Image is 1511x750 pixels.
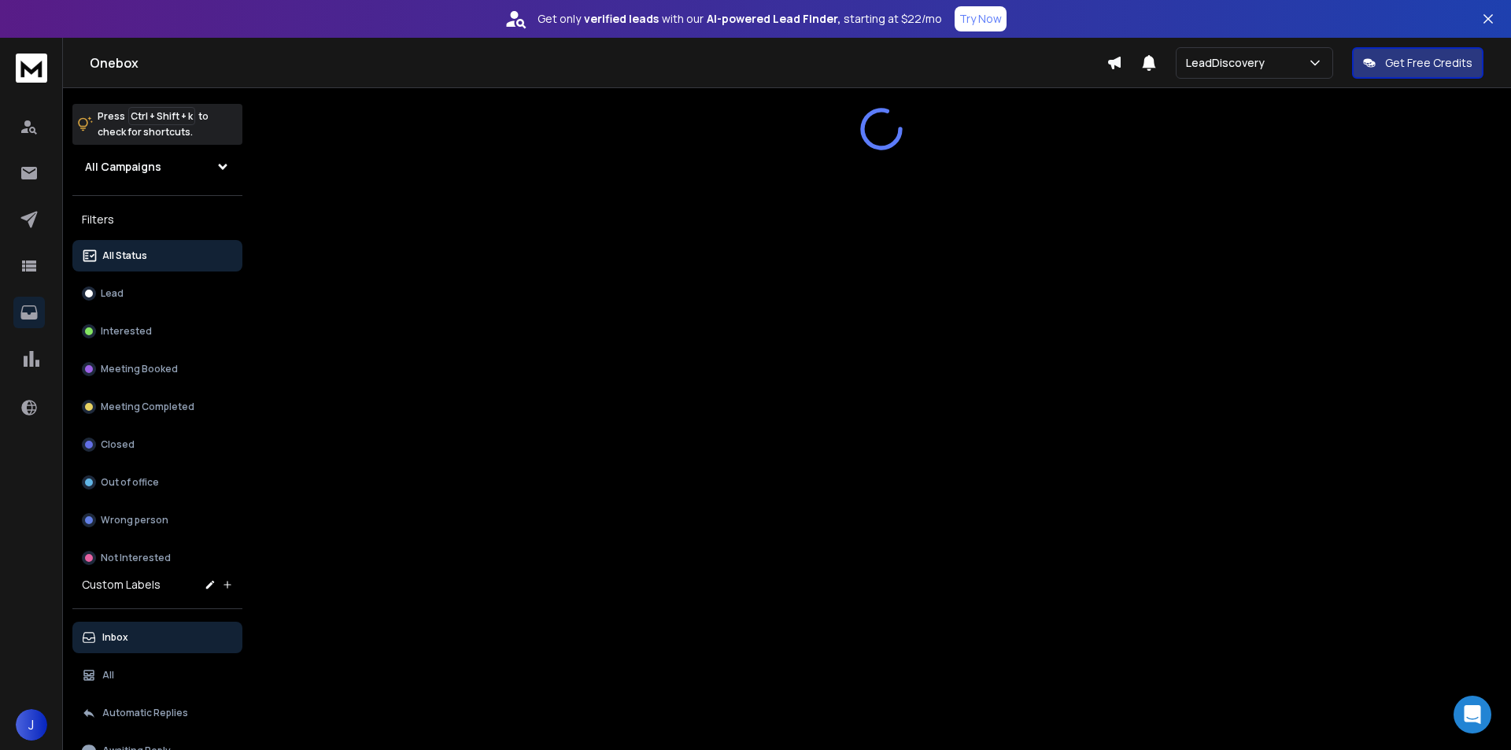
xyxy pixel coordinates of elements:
[72,697,242,729] button: Automatic Replies
[101,438,135,451] p: Closed
[72,542,242,574] button: Not Interested
[102,249,147,262] p: All Status
[102,707,188,719] p: Automatic Replies
[16,709,47,741] button: J
[102,631,128,644] p: Inbox
[72,391,242,423] button: Meeting Completed
[98,109,209,140] p: Press to check for shortcuts.
[72,151,242,183] button: All Campaigns
[72,353,242,385] button: Meeting Booked
[101,401,194,413] p: Meeting Completed
[1186,55,1271,71] p: LeadDiscovery
[1352,47,1483,79] button: Get Free Credits
[101,287,124,300] p: Lead
[955,6,1007,31] button: Try Now
[85,159,161,175] h1: All Campaigns
[72,467,242,498] button: Out of office
[72,504,242,536] button: Wrong person
[72,209,242,231] h3: Filters
[959,11,1002,27] p: Try Now
[128,107,195,125] span: Ctrl + Shift + k
[584,11,659,27] strong: verified leads
[1454,696,1491,733] div: Open Intercom Messenger
[72,278,242,309] button: Lead
[101,476,159,489] p: Out of office
[72,429,242,460] button: Closed
[538,11,942,27] p: Get only with our starting at $22/mo
[72,240,242,272] button: All Status
[82,577,161,593] h3: Custom Labels
[72,316,242,347] button: Interested
[707,11,840,27] strong: AI-powered Lead Finder,
[72,622,242,653] button: Inbox
[90,54,1106,72] h1: Onebox
[101,325,152,338] p: Interested
[101,552,171,564] p: Not Interested
[101,363,178,375] p: Meeting Booked
[101,514,168,526] p: Wrong person
[72,659,242,691] button: All
[102,669,114,682] p: All
[16,54,47,83] img: logo
[1385,55,1472,71] p: Get Free Credits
